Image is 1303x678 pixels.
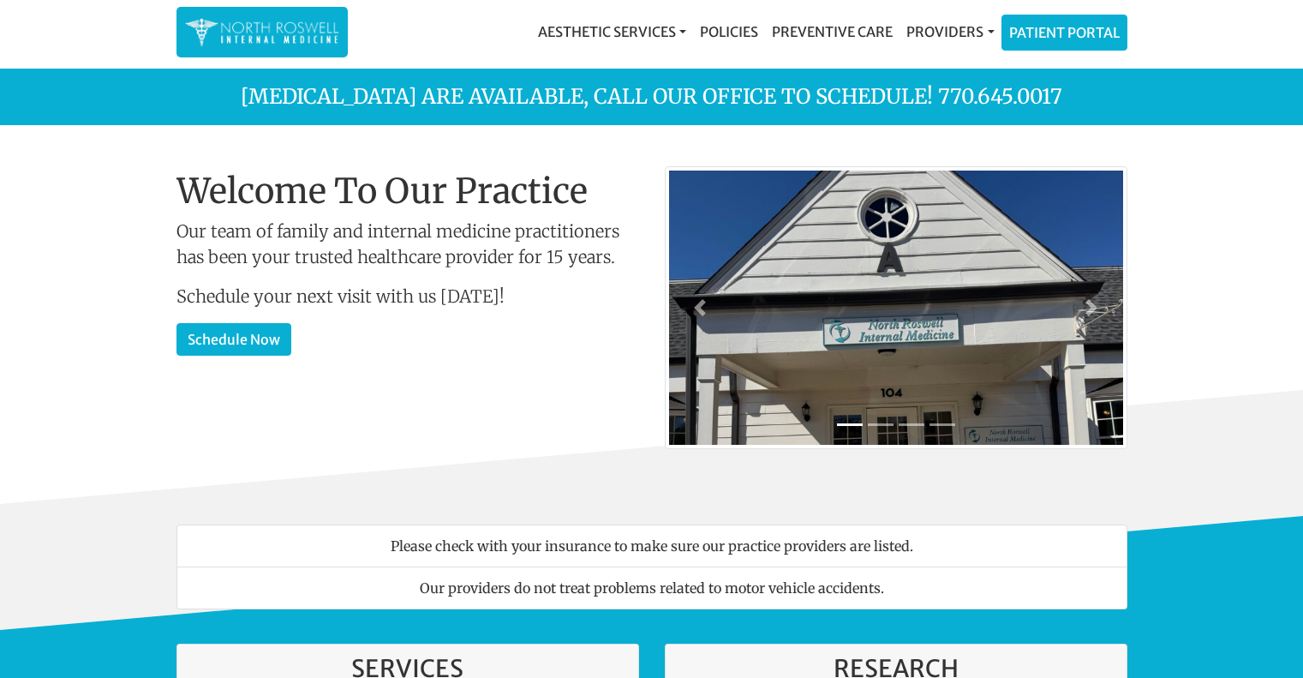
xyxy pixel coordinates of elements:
[185,15,339,49] img: North Roswell Internal Medicine
[176,525,1127,567] li: Please check with your insurance to make sure our practice providers are listed.
[1002,15,1127,50] a: Patient Portal
[176,171,639,212] h1: Welcome To Our Practice
[164,81,1140,112] p: [MEDICAL_DATA] are available, call our office to schedule! 770.645.0017
[693,15,765,49] a: Policies
[176,567,1127,609] li: Our providers do not treat problems related to motor vehicle accidents.
[765,15,900,49] a: Preventive Care
[176,323,291,356] a: Schedule Now
[900,15,1001,49] a: Providers
[176,284,639,309] p: Schedule your next visit with us [DATE]!
[531,15,693,49] a: Aesthetic Services
[176,219,639,270] p: Our team of family and internal medicine practitioners has been your trusted healthcare provider ...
